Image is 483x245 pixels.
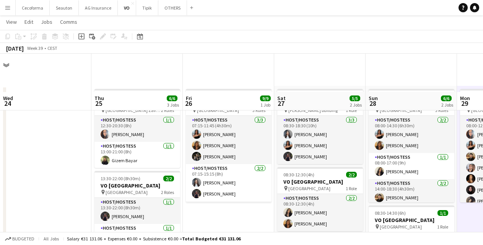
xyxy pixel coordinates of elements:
[57,17,80,27] a: Comms
[24,18,33,25] span: Edit
[277,178,363,185] h3: VO [GEOGRAPHIC_DATA]
[276,99,286,108] span: 27
[16,0,50,15] button: Cecoforma
[163,176,174,181] span: 2/2
[50,0,79,15] button: Seauton
[101,176,140,181] span: 13:30-22:00 (8h30m)
[283,172,314,178] span: 08:30-12:30 (4h)
[3,17,20,27] a: View
[441,95,452,101] span: 6/6
[368,99,378,108] span: 28
[437,210,448,216] span: 1/1
[41,18,52,25] span: Jobs
[260,102,270,108] div: 1 Job
[118,0,136,15] button: VO
[185,99,192,108] span: 26
[346,172,357,178] span: 2/2
[94,89,180,168] app-job-card: 12:30-21:00 (8h30m)2/2VO [GEOGRAPHIC_DATA] [GEOGRAPHIC_DATA] Zaventem2 RolesHost/Hostess1/112:30-...
[21,17,36,27] a: Edit
[277,89,363,164] app-job-card: 08:30-18:30 (10h)3/3VO [GEOGRAPHIC_DATA] [PERSON_NAME] building1 RoleHost/Hostess3/308:30-18:30 (...
[3,95,13,102] span: Wed
[94,198,180,224] app-card-role: Host/Hostess1/113:30-22:00 (8h30m)[PERSON_NAME]
[346,186,357,191] span: 1 Role
[441,102,453,108] div: 2 Jobs
[4,235,36,243] button: Budgeted
[186,116,272,164] app-card-role: Host/Hostess3/307:15-11:45 (4h30m)[PERSON_NAME][PERSON_NAME][PERSON_NAME]
[2,99,13,108] span: 24
[186,89,272,202] app-job-card: 07:15-21:45 (14h30m)9/9VO [GEOGRAPHIC_DATA] [GEOGRAPHIC_DATA]3 RolesHost/Hostess3/307:15-11:45 (4...
[369,116,454,153] app-card-role: Host/Hostess2/208:00-14:30 (6h30m)[PERSON_NAME][PERSON_NAME]
[186,95,192,102] span: Fri
[369,179,454,216] app-card-role: Host/Hostess2/214:00-18:30 (4h30m)[PERSON_NAME]
[60,18,77,25] span: Comms
[459,99,470,108] span: 29
[79,0,118,15] button: AG Insurance
[136,0,158,15] button: Tipik
[369,95,378,102] span: Sun
[167,102,179,108] div: 3 Jobs
[369,89,454,202] app-job-card: 08:00-18:30 (10h30m)5/5VO [GEOGRAPHIC_DATA] [GEOGRAPHIC_DATA]3 RolesHost/Hostess2/208:00-14:30 (6...
[277,95,286,102] span: Sat
[106,189,148,195] span: [GEOGRAPHIC_DATA]
[380,224,422,230] span: [GEOGRAPHIC_DATA]
[277,116,363,164] app-card-role: Host/Hostess3/308:30-18:30 (10h)[PERSON_NAME][PERSON_NAME][PERSON_NAME]
[12,236,34,242] span: Budgeted
[375,210,406,216] span: 08:30-14:30 (6h)
[369,217,454,224] h3: VO [GEOGRAPHIC_DATA]
[369,153,454,179] app-card-role: Host/Hostess1/108:00-17:00 (9h)[PERSON_NAME]
[67,236,241,242] div: Salary €31 131.06 + Expenses €0.00 + Subsistence €0.00 =
[25,45,44,51] span: Week 39
[47,45,57,51] div: CEST
[437,224,448,230] span: 1 Role
[6,18,17,25] span: View
[94,142,180,168] app-card-role: Host/Hostess1/113:00-21:00 (8h)Gizem Bayar
[288,186,330,191] span: [GEOGRAPHIC_DATA]
[161,189,174,195] span: 2 Roles
[158,0,187,15] button: OTHERS
[260,95,271,101] span: 9/9
[94,95,104,102] span: Thu
[93,99,104,108] span: 25
[277,167,363,231] app-job-card: 08:30-12:30 (4h)2/2VO [GEOGRAPHIC_DATA] [GEOGRAPHIC_DATA]1 RoleHost/Hostess2/208:30-12:30 (4h)[PE...
[182,236,241,242] span: Total Budgeted €31 131.06
[460,95,470,102] span: Mon
[38,17,55,27] a: Jobs
[94,182,180,189] h3: VO [GEOGRAPHIC_DATA]
[186,164,272,201] app-card-role: Host/Hostess2/207:15-15:15 (8h)[PERSON_NAME][PERSON_NAME]
[350,95,360,101] span: 5/5
[167,95,177,101] span: 6/6
[94,116,180,142] app-card-role: Host/Hostess1/112:30-20:30 (8h)[PERSON_NAME]
[6,44,24,52] div: [DATE]
[42,236,60,242] span: All jobs
[277,194,363,231] app-card-role: Host/Hostess2/208:30-12:30 (4h)[PERSON_NAME][PERSON_NAME]
[350,102,362,108] div: 2 Jobs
